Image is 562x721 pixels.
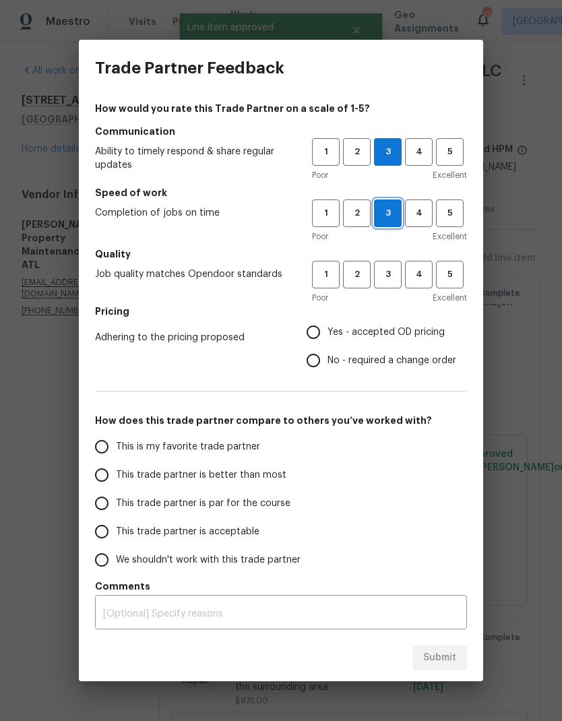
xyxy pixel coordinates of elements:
[313,144,338,160] span: 1
[95,206,290,220] span: Completion of jobs on time
[313,206,338,221] span: 1
[95,433,467,574] div: How does this trade partner compare to others you’ve worked with?
[374,199,402,227] button: 3
[95,125,467,138] h5: Communication
[436,261,464,288] button: 5
[116,440,260,454] span: This is my favorite trade partner
[116,525,259,539] span: This trade partner is acceptable
[374,138,402,166] button: 3
[95,102,467,115] h4: How would you rate this Trade Partner on a scale of 1-5?
[307,318,467,375] div: Pricing
[95,186,467,199] h5: Speed of work
[95,579,467,593] h5: Comments
[327,354,456,368] span: No - required a change order
[95,145,290,172] span: Ability to timely respond & share regular updates
[312,138,340,166] button: 1
[406,144,431,160] span: 4
[95,414,467,427] h5: How does this trade partner compare to others you’ve worked with?
[406,267,431,282] span: 4
[405,261,433,288] button: 4
[406,206,431,221] span: 4
[437,144,462,160] span: 5
[436,199,464,227] button: 5
[95,331,285,344] span: Adhering to the pricing proposed
[344,206,369,221] span: 2
[433,291,467,305] span: Excellent
[405,138,433,166] button: 4
[312,291,328,305] span: Poor
[312,168,328,182] span: Poor
[343,261,371,288] button: 2
[433,230,467,243] span: Excellent
[312,230,328,243] span: Poor
[433,168,467,182] span: Excellent
[375,267,400,282] span: 3
[437,267,462,282] span: 5
[437,206,462,221] span: 5
[312,261,340,288] button: 1
[95,247,467,261] h5: Quality
[374,261,402,288] button: 3
[375,144,401,160] span: 3
[344,267,369,282] span: 2
[405,199,433,227] button: 4
[312,199,340,227] button: 1
[116,497,290,511] span: This trade partner is par for the course
[343,199,371,227] button: 2
[344,144,369,160] span: 2
[375,206,401,221] span: 3
[95,59,284,77] h3: Trade Partner Feedback
[95,268,290,281] span: Job quality matches Opendoor standards
[116,468,286,482] span: This trade partner is better than most
[436,138,464,166] button: 5
[327,325,445,340] span: Yes - accepted OD pricing
[116,553,301,567] span: We shouldn't work with this trade partner
[343,138,371,166] button: 2
[313,267,338,282] span: 1
[95,305,467,318] h5: Pricing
